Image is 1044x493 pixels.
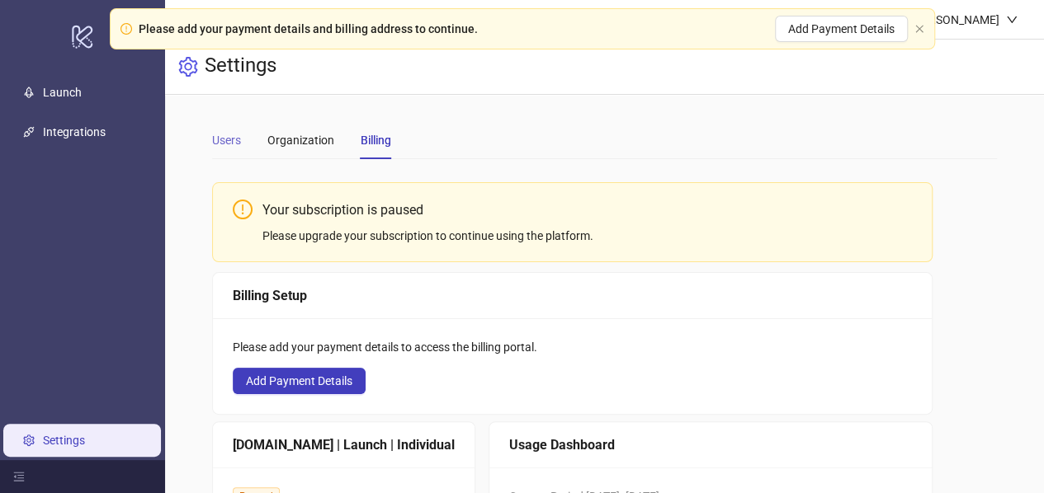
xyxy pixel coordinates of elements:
[120,23,132,35] span: exclamation-circle
[178,57,198,77] span: setting
[267,131,334,149] div: Organization
[262,200,912,220] div: Your subscription is paused
[1006,14,1018,26] span: down
[788,22,895,35] span: Add Payment Details
[205,53,276,81] h3: Settings
[509,434,912,455] div: Usage Dashboard
[13,471,25,482] span: menu-fold
[905,11,1006,29] div: [PERSON_NAME]
[43,434,85,447] a: Settings
[233,338,912,356] div: Please add your payment details to access the billing portal.
[233,368,366,394] button: Add Payment Details
[262,227,912,245] div: Please upgrade your subscription to continue using the platform.
[233,285,912,306] div: Billing Setup
[43,86,82,99] a: Launch
[233,200,253,219] span: exclamation-circle
[914,24,924,34] span: close
[775,16,908,42] button: Add Payment Details
[233,434,455,455] div: [DOMAIN_NAME] | Launch | Individual
[139,20,478,38] div: Please add your payment details and billing address to continue.
[212,131,241,149] div: Users
[43,125,106,139] a: Integrations
[246,374,352,387] span: Add Payment Details
[914,24,924,35] button: close
[361,131,391,149] div: Billing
